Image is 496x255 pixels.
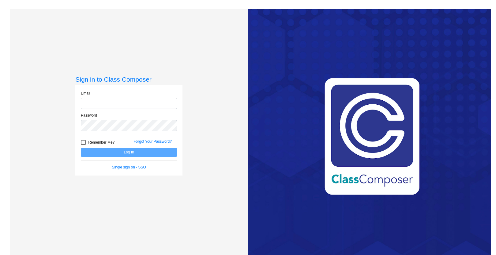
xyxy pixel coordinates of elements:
a: Forgot Your Password? [133,139,172,144]
label: Email [81,91,90,96]
span: Remember Me? [88,139,115,146]
button: Log In [81,148,177,157]
h3: Sign in to Class Composer [75,75,182,83]
label: Password [81,113,97,118]
a: Single sign on - SSO [112,165,146,169]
